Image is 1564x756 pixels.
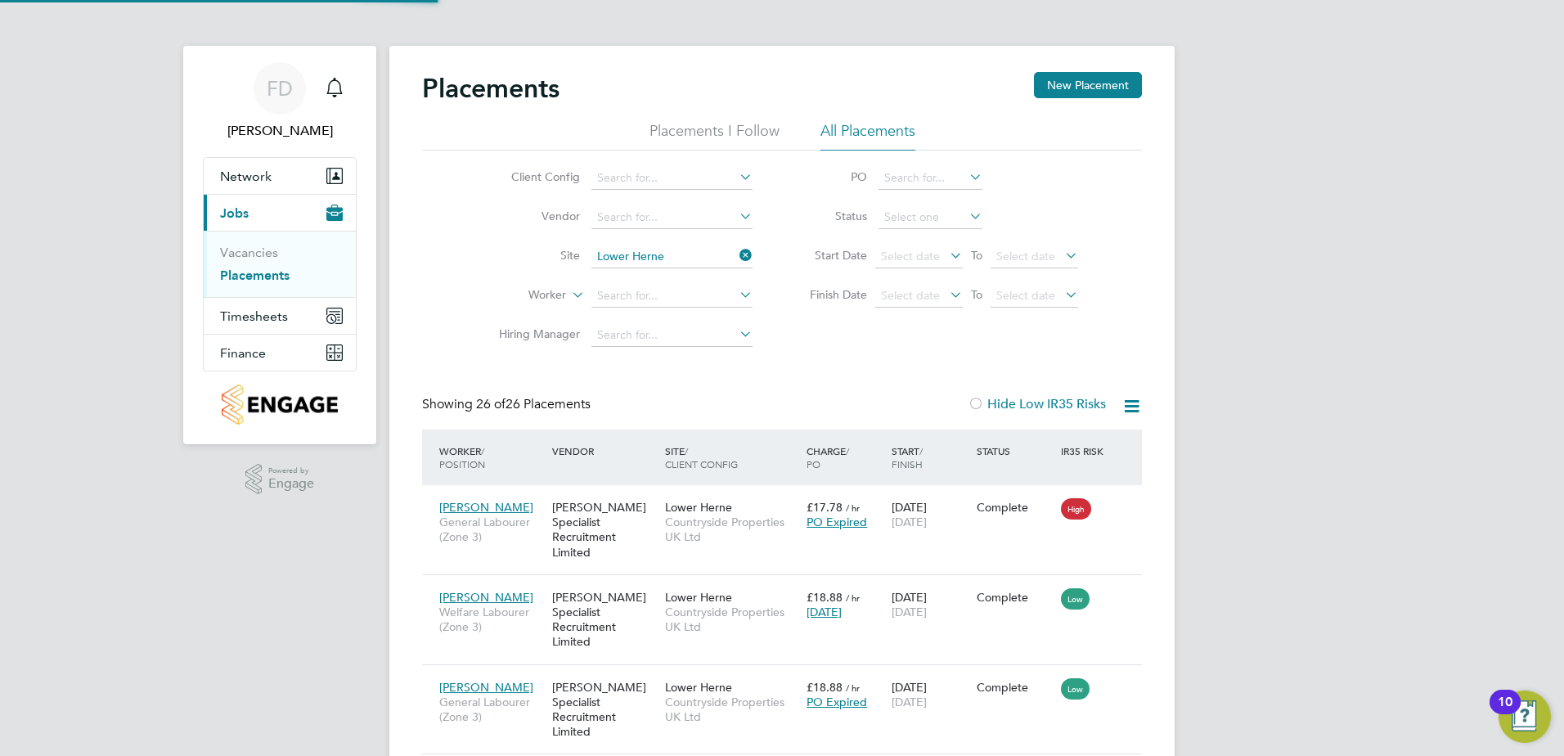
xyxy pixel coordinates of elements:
[879,206,982,229] input: Select one
[1499,691,1551,743] button: Open Resource Center, 10 new notifications
[439,605,544,634] span: Welfare Labourer (Zone 3)
[204,335,356,371] button: Finance
[892,444,923,470] span: / Finish
[665,444,738,470] span: / Client Config
[220,308,288,324] span: Timesheets
[665,500,732,515] span: Lower Herne
[220,245,278,260] a: Vacancies
[977,590,1054,605] div: Complete
[220,205,249,221] span: Jobs
[267,78,293,99] span: FD
[881,249,940,263] span: Select date
[807,695,867,709] span: PO Expired
[548,436,661,466] div: Vendor
[846,592,860,604] span: / hr
[661,436,802,479] div: Site
[591,206,753,229] input: Search for...
[439,444,485,470] span: / Position
[591,167,753,190] input: Search for...
[204,231,356,297] div: Jobs
[807,444,849,470] span: / PO
[807,605,842,619] span: [DATE]
[793,248,867,263] label: Start Date
[807,500,843,515] span: £17.78
[222,385,337,425] img: countryside-properties-logo-retina.png
[486,248,580,263] label: Site
[203,121,357,141] span: Finlay Daly
[439,695,544,724] span: General Labourer (Zone 3)
[996,288,1055,303] span: Select date
[888,582,973,628] div: [DATE]
[439,500,533,515] span: [PERSON_NAME]
[802,436,888,479] div: Charge
[486,169,580,184] label: Client Config
[203,385,357,425] a: Go to home page
[1057,436,1113,466] div: IR35 Risk
[435,436,548,479] div: Worker
[1061,588,1090,610] span: Low
[807,515,867,529] span: PO Expired
[888,672,973,718] div: [DATE]
[973,436,1058,466] div: Status
[439,680,533,695] span: [PERSON_NAME]
[204,158,356,194] button: Network
[220,345,266,361] span: Finance
[892,695,927,709] span: [DATE]
[439,515,544,544] span: General Labourer (Zone 3)
[888,492,973,538] div: [DATE]
[966,284,987,305] span: To
[203,62,357,141] a: FD[PERSON_NAME]
[968,396,1106,412] label: Hide Low IR35 Risks
[435,671,1142,685] a: [PERSON_NAME]General Labourer (Zone 3)[PERSON_NAME] Specialist Recruitment LimitedLower HerneCoun...
[665,680,732,695] span: Lower Herne
[486,326,580,341] label: Hiring Manager
[486,209,580,223] label: Vendor
[996,249,1055,263] span: Select date
[591,245,753,268] input: Search for...
[807,590,843,605] span: £18.88
[892,605,927,619] span: [DATE]
[665,605,798,634] span: Countryside Properties UK Ltd
[245,464,315,495] a: Powered byEngage
[472,287,566,304] label: Worker
[977,680,1054,695] div: Complete
[422,396,594,413] div: Showing
[435,581,1142,595] a: [PERSON_NAME]Welfare Labourer (Zone 3)[PERSON_NAME] Specialist Recruitment LimitedLower HerneCoun...
[591,285,753,308] input: Search for...
[204,195,356,231] button: Jobs
[268,464,314,478] span: Powered by
[439,590,533,605] span: [PERSON_NAME]
[422,72,560,105] h2: Placements
[548,492,661,568] div: [PERSON_NAME] Specialist Recruitment Limited
[879,167,982,190] input: Search for...
[476,396,591,412] span: 26 Placements
[1061,498,1091,520] span: High
[548,582,661,658] div: [PERSON_NAME] Specialist Recruitment Limited
[665,515,798,544] span: Countryside Properties UK Ltd
[1061,678,1090,700] span: Low
[820,121,915,151] li: All Placements
[476,396,506,412] span: 26 of
[268,477,314,491] span: Engage
[220,169,272,184] span: Network
[665,590,732,605] span: Lower Herne
[966,245,987,266] span: To
[793,169,867,184] label: PO
[846,502,860,514] span: / hr
[1034,72,1142,98] button: New Placement
[1498,702,1512,723] div: 10
[435,491,1142,505] a: [PERSON_NAME]General Labourer (Zone 3)[PERSON_NAME] Specialist Recruitment LimitedLower HerneCoun...
[665,695,798,724] span: Countryside Properties UK Ltd
[183,46,376,444] nav: Main navigation
[204,298,356,334] button: Timesheets
[892,515,927,529] span: [DATE]
[846,682,860,694] span: / hr
[888,436,973,479] div: Start
[220,268,290,283] a: Placements
[649,121,780,151] li: Placements I Follow
[807,680,843,695] span: £18.88
[793,209,867,223] label: Status
[977,500,1054,515] div: Complete
[881,288,940,303] span: Select date
[591,324,753,347] input: Search for...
